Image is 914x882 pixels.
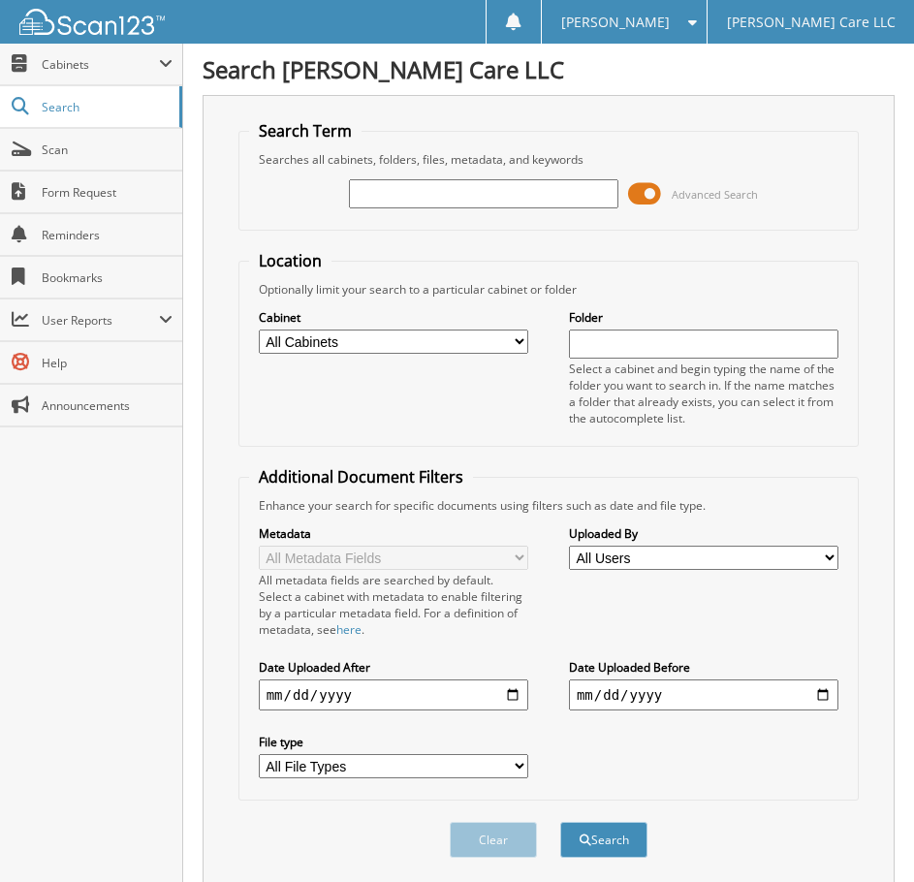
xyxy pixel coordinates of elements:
span: Announcements [42,397,173,414]
span: Scan [42,142,173,158]
legend: Search Term [249,120,362,142]
div: Searches all cabinets, folders, files, metadata, and keywords [249,151,849,168]
div: Optionally limit your search to a particular cabinet or folder [249,281,849,298]
button: Search [560,822,647,858]
button: Clear [450,822,537,858]
span: User Reports [42,312,159,329]
label: Cabinet [259,309,528,326]
span: Reminders [42,227,173,243]
a: here [336,621,362,638]
div: All metadata fields are searched by default. Select a cabinet with metadata to enable filtering b... [259,572,528,638]
img: scan123-logo-white.svg [19,9,165,35]
input: start [259,679,528,710]
label: Folder [569,309,838,326]
span: Bookmarks [42,269,173,286]
div: Select a cabinet and begin typing the name of the folder you want to search in. If the name match... [569,361,838,426]
span: [PERSON_NAME] [561,16,670,28]
label: Metadata [259,525,528,542]
span: Help [42,355,173,371]
h1: Search [PERSON_NAME] Care LLC [203,53,895,85]
legend: Location [249,250,331,271]
span: Form Request [42,184,173,201]
legend: Additional Document Filters [249,466,473,488]
label: Uploaded By [569,525,838,542]
span: [PERSON_NAME] Care LLC [727,16,896,28]
label: Date Uploaded After [259,659,528,676]
input: end [569,679,838,710]
label: Date Uploaded Before [569,659,838,676]
span: Advanced Search [672,187,758,202]
label: File type [259,734,528,750]
span: Search [42,99,170,115]
div: Enhance your search for specific documents using filters such as date and file type. [249,497,849,514]
span: Cabinets [42,56,159,73]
